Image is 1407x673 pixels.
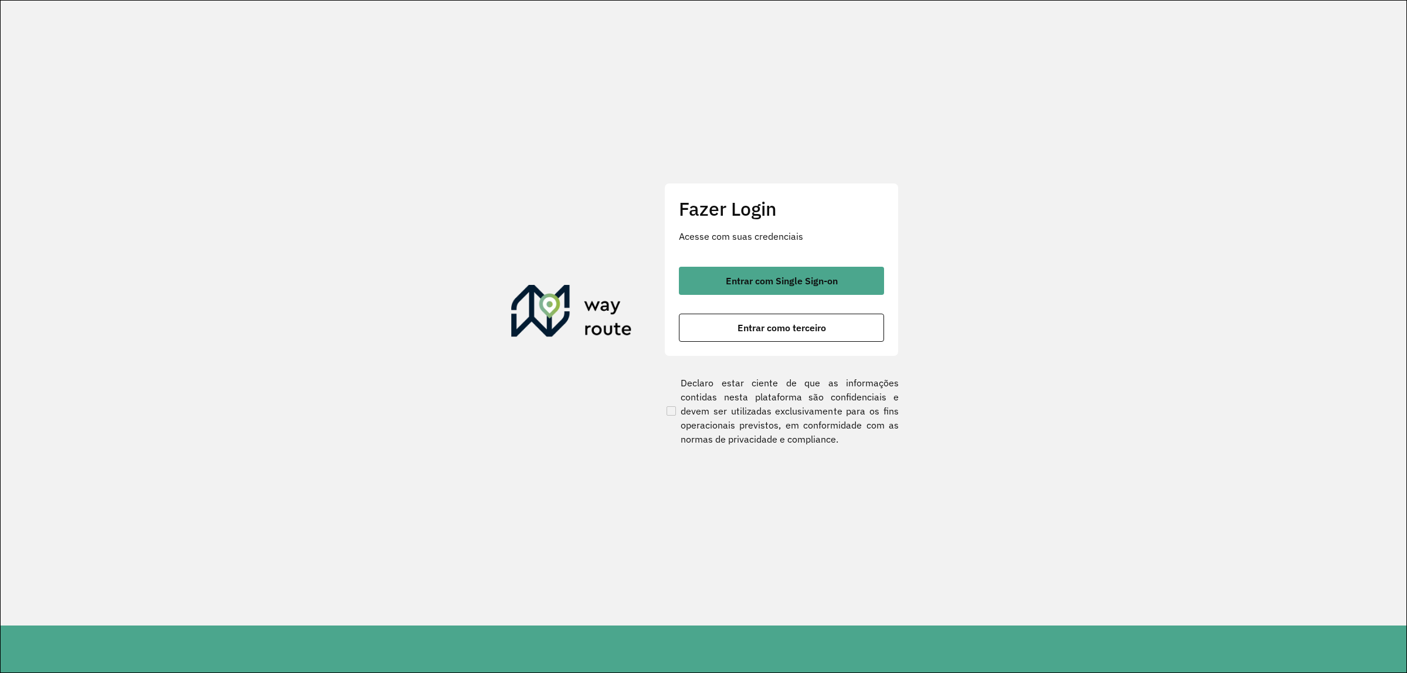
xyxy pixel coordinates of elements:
label: Declaro estar ciente de que as informações contidas nesta plataforma são confidenciais e devem se... [664,376,899,446]
p: Acesse com suas credenciais [679,229,884,243]
span: Entrar como terceiro [738,323,826,332]
button: button [679,314,884,342]
img: Roteirizador AmbevTech [511,285,632,341]
button: button [679,267,884,295]
span: Entrar com Single Sign-on [726,276,838,285]
h2: Fazer Login [679,198,884,220]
